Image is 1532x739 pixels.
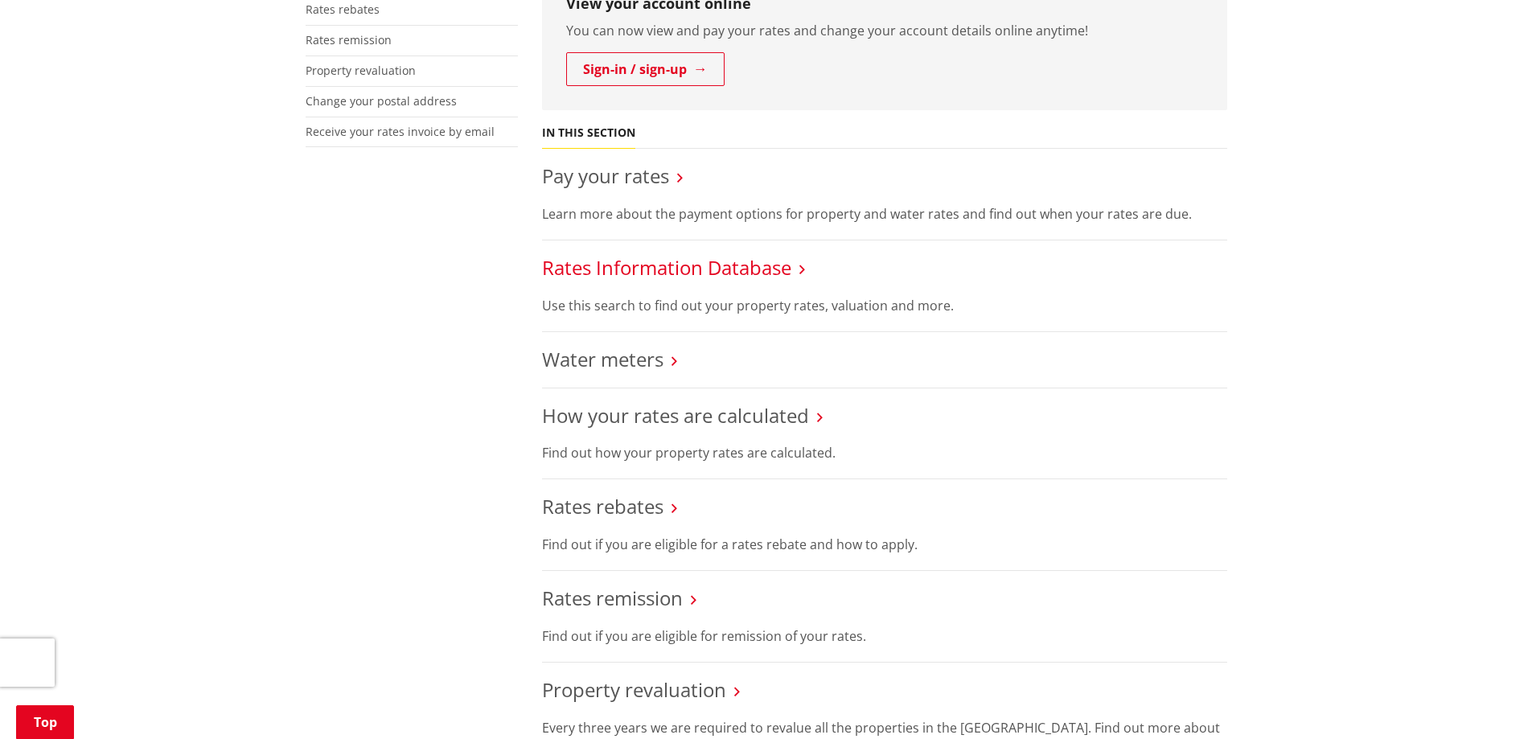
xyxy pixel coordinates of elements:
p: Find out how your property rates are calculated. [542,443,1227,462]
a: Change your postal address [306,93,457,109]
a: Rates remission [542,585,683,611]
p: Learn more about the payment options for property and water rates and find out when your rates ar... [542,204,1227,224]
a: Rates rebates [306,2,380,17]
p: You can now view and pay your rates and change your account details online anytime! [566,21,1203,40]
h5: In this section [542,126,635,140]
a: Water meters [542,346,663,372]
a: Property revaluation [306,63,416,78]
p: Find out if you are eligible for remission of your rates. [542,626,1227,646]
a: Rates remission [306,32,392,47]
a: Pay your rates [542,162,669,189]
a: Property revaluation [542,676,726,703]
a: Rates Information Database [542,254,791,281]
a: Receive your rates invoice by email [306,124,495,139]
a: Top [16,705,74,739]
a: How your rates are calculated [542,402,809,429]
a: Sign-in / sign-up [566,52,725,86]
iframe: Messenger Launcher [1458,671,1516,729]
a: Rates rebates [542,493,663,519]
p: Find out if you are eligible for a rates rebate and how to apply. [542,535,1227,554]
p: Use this search to find out your property rates, valuation and more. [542,296,1227,315]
